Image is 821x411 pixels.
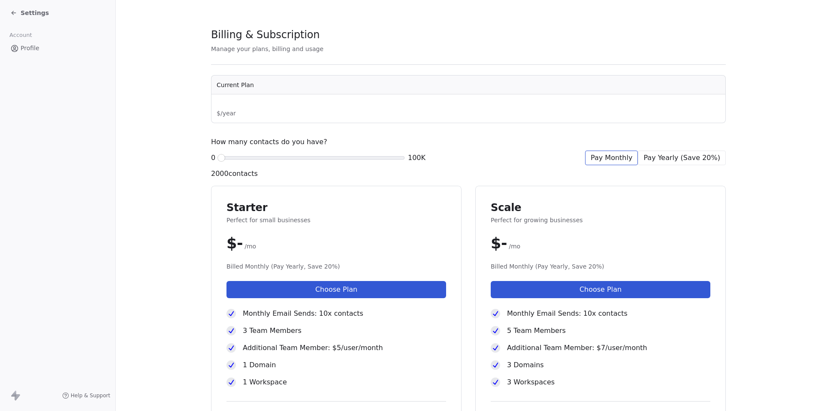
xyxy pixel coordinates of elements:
[211,169,258,179] span: 2000 contacts
[7,41,109,55] a: Profile
[507,326,566,336] span: 5 Team Members
[243,377,287,387] span: 1 Workspace
[211,137,327,147] span: How many contacts do you have?
[491,281,710,298] button: Choose Plan
[226,281,446,298] button: Choose Plan
[71,392,110,399] span: Help & Support
[507,360,544,370] span: 3 Domains
[217,109,672,118] span: $ / year
[6,29,36,42] span: Account
[226,201,446,214] span: Starter
[21,44,39,53] span: Profile
[491,201,710,214] span: Scale
[643,153,720,163] span: Pay Yearly (Save 20%)
[226,235,243,252] span: $ -
[211,28,320,41] span: Billing & Subscription
[226,262,446,271] span: Billed Monthly (Pay Yearly, Save 20%)
[491,216,710,224] span: Perfect for growing businesses
[21,9,49,17] span: Settings
[244,242,256,251] span: /mo
[507,377,555,387] span: 3 Workspaces
[491,235,507,252] span: $ -
[243,343,383,353] span: Additional Team Member: $5/user/month
[62,392,110,399] a: Help & Support
[211,45,323,52] span: Manage your plans, billing and usage
[507,308,628,319] span: Monthly Email Sends: 10x contacts
[10,9,49,17] a: Settings
[226,216,446,224] span: Perfect for small businesses
[243,308,363,319] span: Monthly Email Sends: 10x contacts
[243,326,302,336] span: 3 Team Members
[507,343,647,353] span: Additional Team Member: $7/user/month
[211,153,215,163] span: 0
[211,76,725,94] th: Current Plan
[243,360,276,370] span: 1 Domain
[591,153,632,163] span: Pay Monthly
[491,262,710,271] span: Billed Monthly (Pay Yearly, Save 20%)
[408,153,426,163] span: 100K
[509,242,520,251] span: /mo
